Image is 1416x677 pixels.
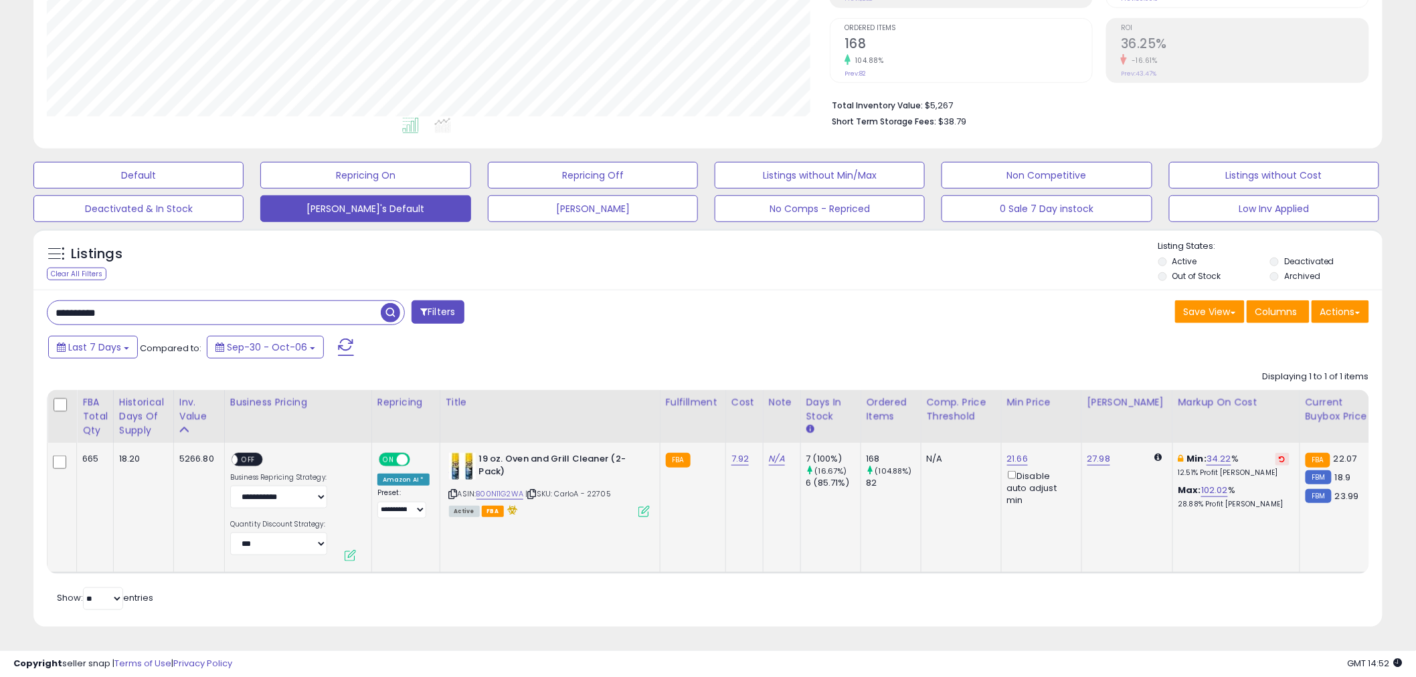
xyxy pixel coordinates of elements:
li: $5,267 [832,96,1359,112]
button: [PERSON_NAME] [488,195,698,222]
button: Default [33,162,244,189]
a: Privacy Policy [173,657,232,670]
button: Actions [1312,300,1369,323]
span: | SKU: CarloA - 22705 [525,488,611,499]
b: Short Term Storage Fees: [832,116,936,127]
button: Deactivated & In Stock [33,195,244,222]
span: FBA [482,506,505,517]
label: Out of Stock [1172,270,1221,282]
div: Comp. Price Threshold [927,395,996,423]
label: Deactivated [1284,256,1334,267]
div: 665 [82,453,103,465]
div: 7 (100%) [806,453,861,465]
div: FBA Total Qty [82,395,108,438]
span: All listings currently available for purchase on Amazon [449,506,480,517]
button: Repricing Off [488,162,698,189]
small: 104.88% [851,56,884,66]
button: Listings without Cost [1169,162,1379,189]
strong: Copyright [13,657,62,670]
div: 168 [867,453,921,465]
div: 6 (85.71%) [806,477,861,489]
div: Ordered Items [867,395,915,423]
a: 102.02 [1201,484,1228,497]
button: Sep-30 - Oct-06 [207,336,324,359]
small: FBM [1306,489,1332,503]
b: Min: [1187,452,1207,465]
small: FBA [1306,453,1330,468]
p: 28.88% Profit [PERSON_NAME] [1178,500,1290,509]
label: Business Repricing Strategy: [230,473,327,482]
span: 23.99 [1335,490,1359,502]
small: Days In Stock. [806,423,814,436]
img: 41RzQuoIHkL._SL40_.jpg [449,453,476,480]
div: Disable auto adjust min [1007,468,1071,506]
span: Compared to: [140,342,201,355]
div: Min Price [1007,395,1076,409]
div: Days In Stock [806,395,855,423]
p: Listing States: [1158,240,1383,253]
p: 12.51% Profit [PERSON_NAME] [1178,468,1290,478]
div: 18.20 [119,453,163,465]
b: Max: [1178,484,1202,496]
span: 22.07 [1334,452,1357,465]
a: 21.66 [1007,452,1029,466]
div: Repricing [377,395,434,409]
button: Low Inv Applied [1169,195,1379,222]
button: [PERSON_NAME]'s Default [260,195,470,222]
div: 82 [867,477,921,489]
button: Save View [1175,300,1245,323]
div: % [1178,453,1290,478]
span: OFF [408,454,430,466]
label: Archived [1284,270,1320,282]
button: No Comps - Repriced [715,195,925,222]
div: Inv. value [179,395,219,423]
small: FBA [666,453,691,468]
div: Title [446,395,654,409]
th: The percentage added to the cost of goods (COGS) that forms the calculator for Min & Max prices. [1172,390,1300,443]
a: N/A [769,452,785,466]
div: Markup on Cost [1178,395,1294,409]
a: 34.22 [1207,452,1231,466]
small: (16.67%) [815,466,847,476]
button: Filters [412,300,464,324]
h2: 168 [845,36,1092,54]
span: ON [380,454,397,466]
button: Columns [1247,300,1310,323]
div: Preset: [377,488,430,518]
button: Non Competitive [942,162,1152,189]
i: hazardous material [504,505,518,514]
button: Repricing On [260,162,470,189]
div: Current Buybox Price [1306,395,1375,423]
div: Fulfillment [666,395,720,409]
a: B00N11G2WA [476,488,524,500]
small: (104.88%) [875,466,912,476]
span: Show: entries [57,591,153,604]
div: Business Pricing [230,395,366,409]
label: Quantity Discount Strategy: [230,520,327,529]
button: Last 7 Days [48,336,138,359]
span: Sep-30 - Oct-06 [227,341,307,354]
span: ROI [1121,25,1368,32]
div: seller snap | | [13,658,232,670]
b: Total Inventory Value: [832,100,923,111]
div: Note [769,395,795,409]
div: N/A [927,453,991,465]
span: OFF [238,454,259,466]
span: $38.79 [938,115,966,128]
span: 18.9 [1335,471,1351,484]
a: Terms of Use [114,657,171,670]
div: 5266.80 [179,453,214,465]
label: Active [1172,256,1197,267]
b: 19 oz. Oven and Grill Cleaner (2-Pack) [479,453,642,481]
small: FBM [1306,470,1332,484]
div: Clear All Filters [47,268,106,280]
a: 7.92 [731,452,749,466]
a: 27.98 [1087,452,1111,466]
small: Prev: 43.47% [1121,70,1156,78]
button: Listings without Min/Max [715,162,925,189]
div: ASIN: [449,453,650,516]
span: 2025-10-14 14:52 GMT [1348,657,1403,670]
button: 0 Sale 7 Day instock [942,195,1152,222]
h2: 36.25% [1121,36,1368,54]
small: -16.61% [1127,56,1158,66]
